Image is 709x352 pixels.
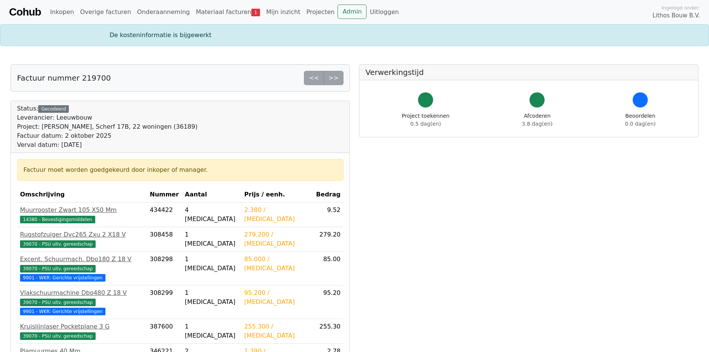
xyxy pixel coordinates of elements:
div: Verval datum: [DATE] [17,140,198,150]
div: 1 [MEDICAL_DATA] [185,288,238,307]
a: Excent. Schuurmach. Dbo180 Z 18 V39070 - PSU uitv. gereedschap 9901 - WKR: Gerichte vrijstellingen [20,255,144,282]
div: Status: [17,104,198,150]
div: Afcoderen [522,112,553,128]
div: Excent. Schuurmach. Dbo180 Z 18 V [20,255,144,264]
div: Beoordelen [625,112,656,128]
div: 4 [MEDICAL_DATA] [185,206,238,224]
th: Bedrag [313,187,344,202]
div: 2.380 / [MEDICAL_DATA] [244,206,310,224]
span: 0.0 dag(en) [625,121,656,127]
span: 1 [251,9,260,16]
span: 39070 - PSU uitv. gereedschap [20,332,96,340]
div: De kosteninformatie is bijgewerkt [105,31,604,40]
div: Kruislijnlaser Pocketplane 3 G [20,322,144,331]
td: 308298 [147,252,182,285]
div: 1 [MEDICAL_DATA] [185,230,238,248]
td: 9.52 [313,202,344,227]
td: 255.30 [313,319,344,344]
span: 39070 - PSU uitv. gereedschap [20,299,96,306]
th: Omschrijving [17,187,147,202]
a: Mijn inzicht [263,5,303,20]
span: 0.5 dag(en) [410,121,441,127]
div: Vlakschuurmachine Dbo480 Z 18 V [20,288,144,297]
div: Leverancier: Leeuwbouw [17,113,198,122]
td: 387600 [147,319,182,344]
td: 308458 [147,227,182,252]
span: 39070 - PSU uitv. gereedschap [20,265,96,273]
div: Project: [PERSON_NAME], Scherf 17B, 22 woningen (36189) [17,122,198,131]
a: Onderaanneming [134,5,193,20]
span: Lithos Bouw B.V. [653,11,700,20]
a: Materiaal facturen1 [193,5,263,20]
div: 1 [MEDICAL_DATA] [185,255,238,273]
a: Inkopen [47,5,77,20]
th: Aantal [182,187,241,202]
span: 9901 - WKR: Gerichte vrijstellingen [20,308,105,315]
span: 14380 - Bevestigingsmiddelen [20,216,95,223]
div: Project toekennen [402,112,449,128]
a: Uitloggen [367,5,402,20]
td: 434422 [147,202,182,227]
a: Cohub [9,3,41,21]
span: 9901 - WKR: Gerichte vrijstellingen [20,274,105,282]
td: 279.20 [313,227,344,252]
a: Muurrooster Zwart 105 X50 Mm14380 - Bevestigingsmiddelen [20,206,144,224]
div: Muurrooster Zwart 105 X50 Mm [20,206,144,215]
div: 1 [MEDICAL_DATA] [185,322,238,340]
div: 255.300 / [MEDICAL_DATA] [244,322,310,340]
a: Vlakschuurmachine Dbo480 Z 18 V39070 - PSU uitv. gereedschap 9901 - WKR: Gerichte vrijstellingen [20,288,144,316]
a: Overige facturen [77,5,134,20]
div: 85.000 / [MEDICAL_DATA] [244,255,310,273]
h5: Factuur nummer 219700 [17,73,111,83]
div: Factuur moet worden goedgekeurd door inkoper of manager. [23,165,337,174]
h5: Verwerkingstijd [365,68,692,77]
th: Prijs / eenh. [241,187,313,202]
td: 85.00 [313,252,344,285]
a: Rugstofzuiger Dvc265 Zxu 2 X18 V39070 - PSU uitv. gereedschap [20,230,144,248]
span: 39070 - PSU uitv. gereedschap [20,240,96,248]
div: 279.200 / [MEDICAL_DATA] [244,230,310,248]
th: Nummer [147,187,182,202]
div: Factuur datum: 2 oktober 2025 [17,131,198,140]
div: Rugstofzuiger Dvc265 Zxu 2 X18 V [20,230,144,239]
span: 3.8 dag(en) [522,121,553,127]
a: Admin [337,5,367,19]
div: 95.200 / [MEDICAL_DATA] [244,288,310,307]
a: Projecten [303,5,338,20]
div: Gecodeerd [38,105,69,113]
td: 308299 [147,285,182,319]
a: Kruislijnlaser Pocketplane 3 G39070 - PSU uitv. gereedschap [20,322,144,340]
span: Ingelogd onder: [661,4,700,11]
td: 95.20 [313,285,344,319]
